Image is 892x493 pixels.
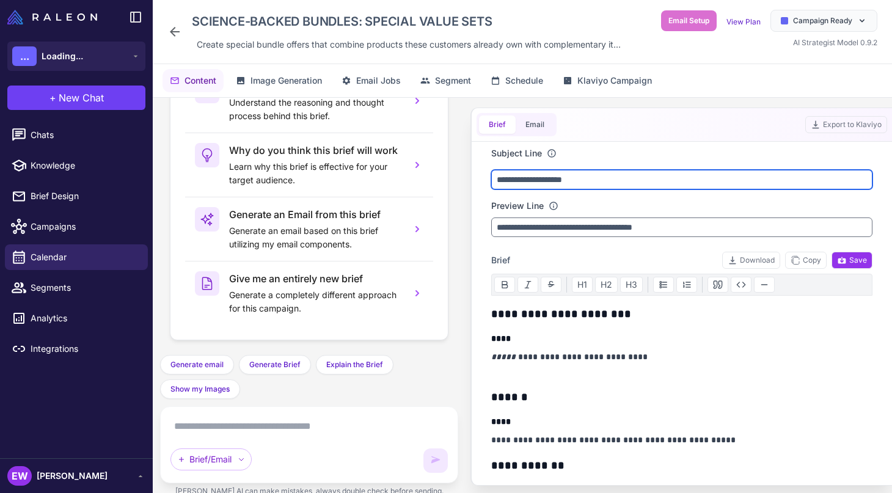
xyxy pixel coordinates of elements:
[228,69,329,92] button: Image Generation
[42,49,83,63] span: Loading...
[229,160,401,187] p: Learn why this brief is effective for your target audience.
[479,115,516,134] button: Brief
[7,86,145,110] button: +New Chat
[192,35,626,54] div: Click to edit description
[5,122,148,148] a: Chats
[435,74,471,87] span: Segment
[7,10,97,24] img: Raleon Logo
[326,359,383,370] span: Explain the Brief
[5,153,148,178] a: Knowledge
[5,244,148,270] a: Calendar
[791,255,821,266] span: Copy
[5,336,148,362] a: Integrations
[31,312,138,325] span: Analytics
[187,10,626,33] div: Click to edit campaign name
[7,466,32,486] div: EW
[316,355,393,374] button: Explain the Brief
[491,147,542,160] label: Subject Line
[7,42,145,71] button: ...Loading...
[197,38,621,51] span: Create special bundle offers that combine products these customers already own with complementary...
[185,74,216,87] span: Content
[31,128,138,142] span: Chats
[229,224,401,251] p: Generate an email based on this brief utilizing my email components.
[250,74,322,87] span: Image Generation
[726,17,761,26] a: View Plan
[668,15,709,26] span: Email Setup
[5,214,148,239] a: Campaigns
[595,277,618,293] button: H2
[59,90,104,105] span: New Chat
[491,254,510,267] span: Brief
[170,384,230,395] span: Show my Images
[805,116,887,133] button: Export to Klaviyo
[229,143,401,158] h3: Why do you think this brief will work
[620,277,643,293] button: H3
[837,255,867,266] span: Save
[31,220,138,233] span: Campaigns
[5,305,148,331] a: Analytics
[249,359,301,370] span: Generate Brief
[31,342,138,356] span: Integrations
[239,355,311,374] button: Generate Brief
[793,15,852,26] span: Campaign Ready
[170,448,252,470] div: Brief/Email
[170,359,224,370] span: Generate email
[555,69,659,92] button: Klaviyo Campaign
[491,199,544,213] label: Preview Line
[413,69,478,92] button: Segment
[37,469,108,483] span: [PERSON_NAME]
[793,38,877,47] span: AI Strategist Model 0.9.2
[785,252,827,269] button: Copy
[31,159,138,172] span: Knowledge
[229,96,401,123] p: Understand the reasoning and thought process behind this brief.
[505,74,543,87] span: Schedule
[160,379,240,399] button: Show my Images
[572,277,593,293] button: H1
[334,69,408,92] button: Email Jobs
[31,189,138,203] span: Brief Design
[229,288,401,315] p: Generate a completely different approach for this campaign.
[160,355,234,374] button: Generate email
[7,10,102,24] a: Raleon Logo
[5,275,148,301] a: Segments
[661,10,717,31] button: Email Setup
[31,250,138,264] span: Calendar
[31,281,138,294] span: Segments
[356,74,401,87] span: Email Jobs
[722,252,780,269] button: Download
[229,271,401,286] h3: Give me an entirely new brief
[229,207,401,222] h3: Generate an Email from this brief
[832,252,872,269] button: Save
[5,183,148,209] a: Brief Design
[516,115,554,134] button: Email
[163,69,224,92] button: Content
[49,90,56,105] span: +
[577,74,652,87] span: Klaviyo Campaign
[12,46,37,66] div: ...
[483,69,550,92] button: Schedule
